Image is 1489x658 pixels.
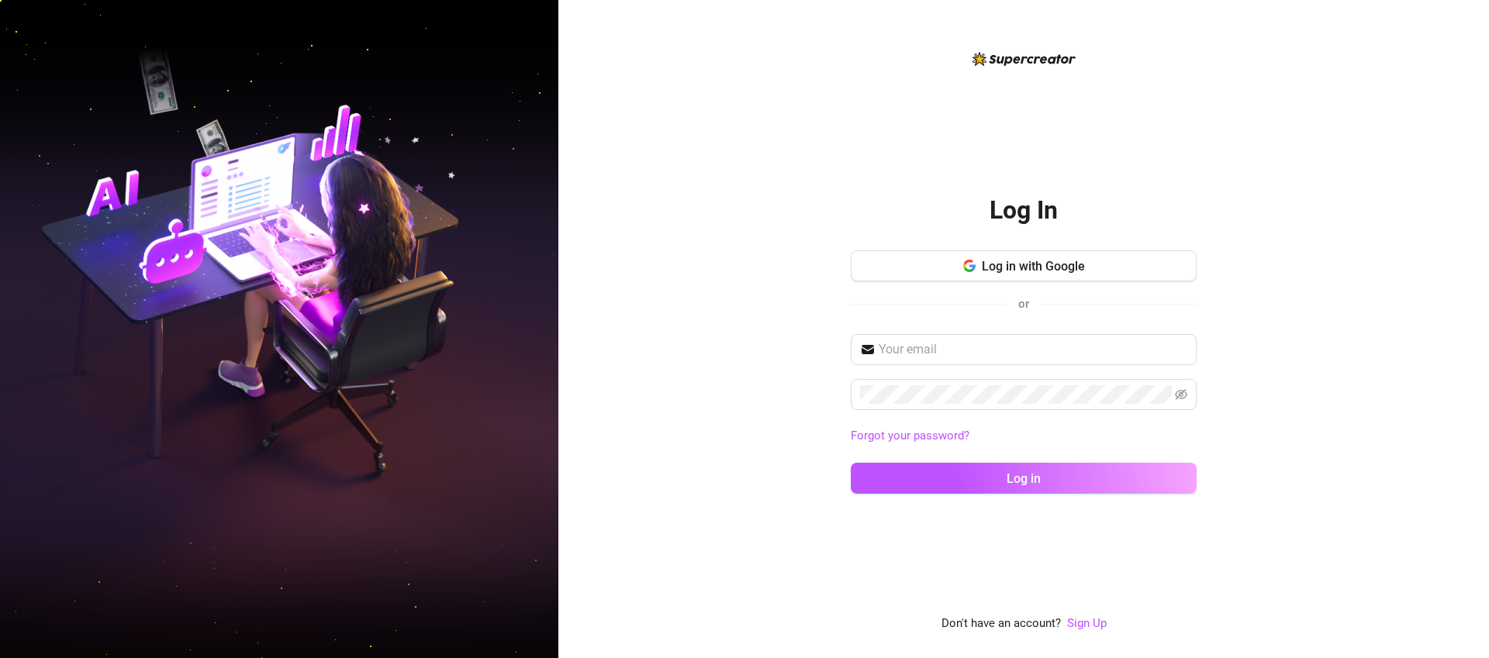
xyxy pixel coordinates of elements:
a: Sign Up [1067,615,1107,633]
button: Log in with Google [851,250,1197,281]
h2: Log In [990,195,1058,226]
input: Your email [879,340,1187,359]
a: Forgot your password? [851,429,969,443]
span: Log in with Google [982,259,1085,274]
button: Log in [851,463,1197,494]
span: eye-invisible [1175,388,1187,401]
span: or [1018,297,1029,311]
a: Sign Up [1067,616,1107,630]
span: Don't have an account? [941,615,1061,633]
a: Forgot your password? [851,427,1197,446]
span: Log in [1007,471,1041,486]
img: logo-BBDzfeDw.svg [973,52,1076,66]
